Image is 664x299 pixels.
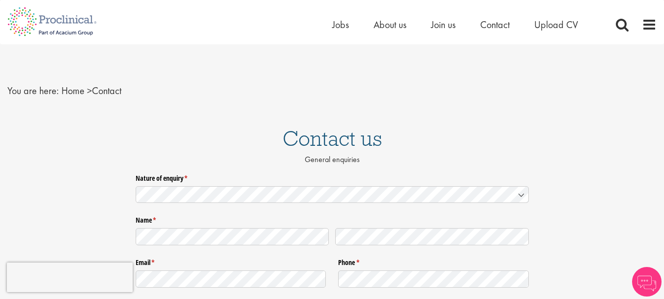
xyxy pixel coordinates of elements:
input: Last [335,228,529,245]
a: Contact [480,18,510,31]
input: First [136,228,329,245]
label: Phone [338,255,529,267]
label: Email [136,255,326,267]
a: About us [374,18,406,31]
legend: Name [136,212,529,225]
span: You are here: [7,84,59,97]
a: Upload CV [534,18,578,31]
span: Contact [61,84,121,97]
a: breadcrumb link to Home [61,84,85,97]
img: Chatbot [632,267,662,297]
iframe: reCAPTCHA [7,263,133,292]
span: > [87,84,92,97]
a: Jobs [332,18,349,31]
label: Nature of enquiry [136,170,529,183]
a: Join us [431,18,456,31]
